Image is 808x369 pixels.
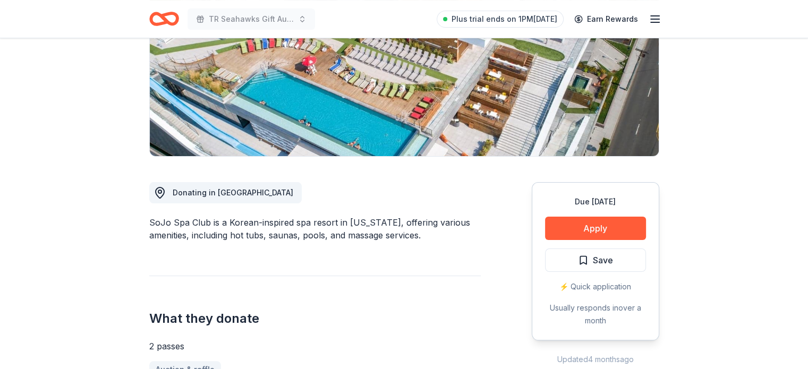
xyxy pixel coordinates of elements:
[149,216,481,242] div: SoJo Spa Club is a Korean-inspired spa resort in [US_STATE], offering various amenities, includin...
[532,353,659,366] div: Updated 4 months ago
[545,217,646,240] button: Apply
[149,340,481,353] div: 2 passes
[545,280,646,293] div: ⚡️ Quick application
[437,11,564,28] a: Plus trial ends on 1PM[DATE]
[452,13,557,25] span: Plus trial ends on 1PM[DATE]
[545,195,646,208] div: Due [DATE]
[568,10,644,29] a: Earn Rewards
[173,188,293,197] span: Donating in [GEOGRAPHIC_DATA]
[209,13,294,25] span: TR Seahawks Gift Auction
[188,8,315,30] button: TR Seahawks Gift Auction
[545,248,646,272] button: Save
[149,310,481,327] h2: What they donate
[593,253,613,267] span: Save
[149,6,179,31] a: Home
[545,302,646,327] div: Usually responds in over a month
